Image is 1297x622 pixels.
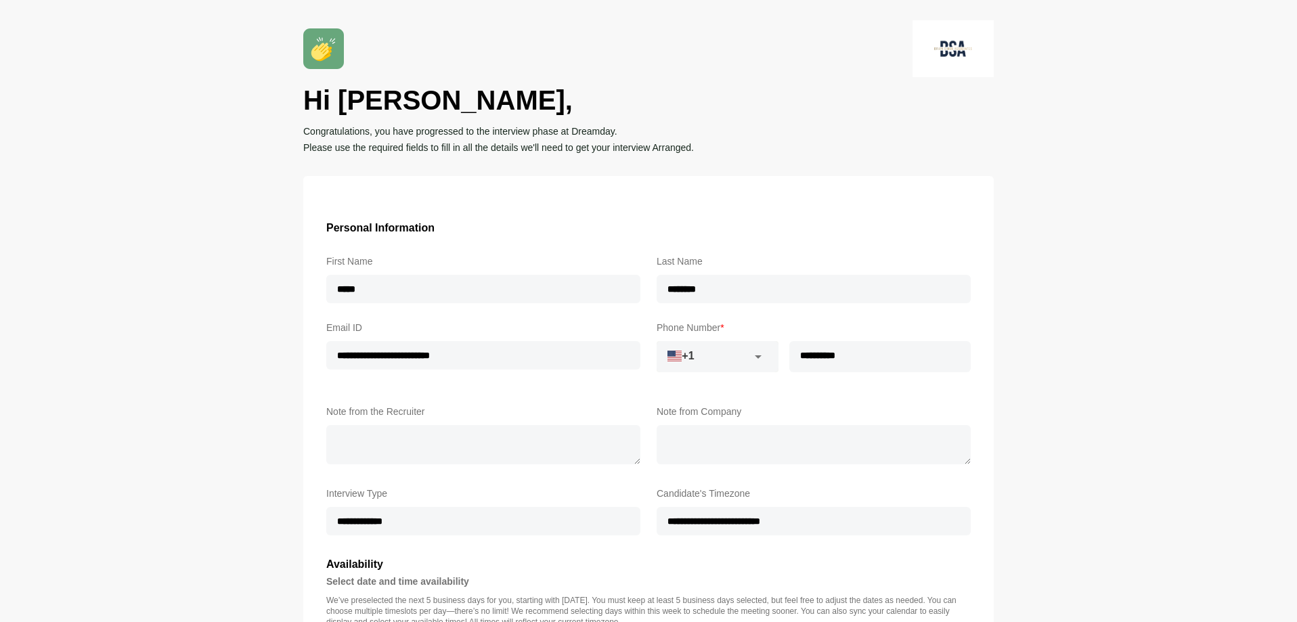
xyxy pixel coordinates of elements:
[657,319,971,336] label: Phone Number
[326,485,640,502] label: Interview Type
[303,83,994,118] h1: Hi [PERSON_NAME],
[303,139,994,156] p: Please use the required fields to fill in all the details we'll need to get your interview Arranged.
[657,485,971,502] label: Candidate's Timezone
[326,219,971,237] h3: Personal Information
[326,573,971,590] h4: Select date and time availability
[326,319,640,336] label: Email ID
[326,253,640,269] label: First Name
[657,403,971,420] label: Note from Company
[326,403,640,420] label: Note from the Recruiter
[326,556,971,573] h3: Availability
[303,126,617,137] strong: Congratulations, you have progressed to the interview phase at Dreamday.
[657,253,971,269] label: Last Name
[913,20,994,77] img: logo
